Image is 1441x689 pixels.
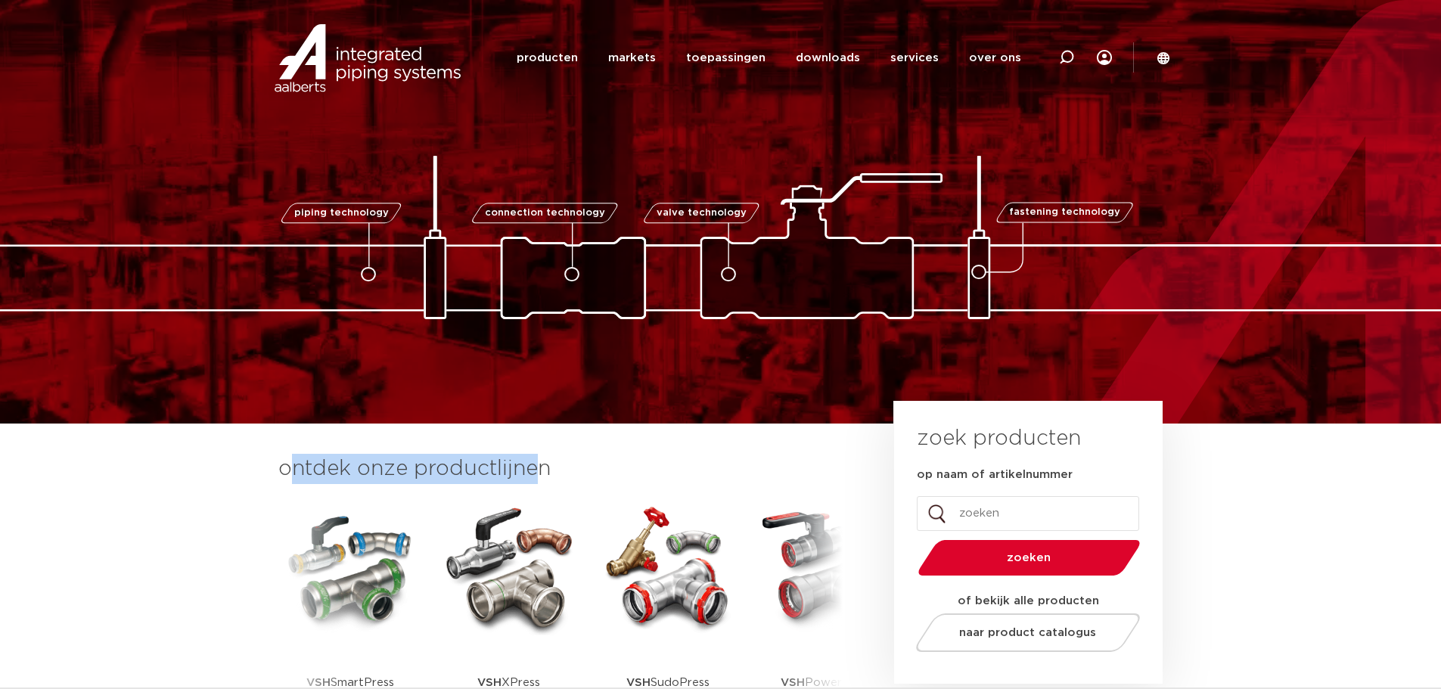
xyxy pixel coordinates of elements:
strong: of bekijk alle producten [958,595,1099,607]
span: valve technology [657,208,747,218]
strong: VSH [626,677,651,688]
h3: ontdek onze productlijnen [278,454,843,484]
label: op naam of artikelnummer [917,467,1073,483]
a: toepassingen [686,29,766,87]
strong: VSH [306,677,331,688]
span: naar product catalogus [959,627,1096,638]
a: downloads [796,29,860,87]
a: producten [517,29,578,87]
input: zoeken [917,496,1139,531]
a: services [890,29,939,87]
button: zoeken [911,538,1146,577]
a: over ons [969,29,1021,87]
nav: Menu [517,29,1021,87]
strong: VSH [781,677,805,688]
span: connection technology [484,208,604,218]
span: fastening technology [1009,208,1120,218]
strong: VSH [477,677,502,688]
span: zoeken [957,552,1101,563]
a: markets [608,29,656,87]
h3: zoek producten [917,424,1081,454]
span: piping technology [294,208,389,218]
a: naar product catalogus [911,613,1144,652]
